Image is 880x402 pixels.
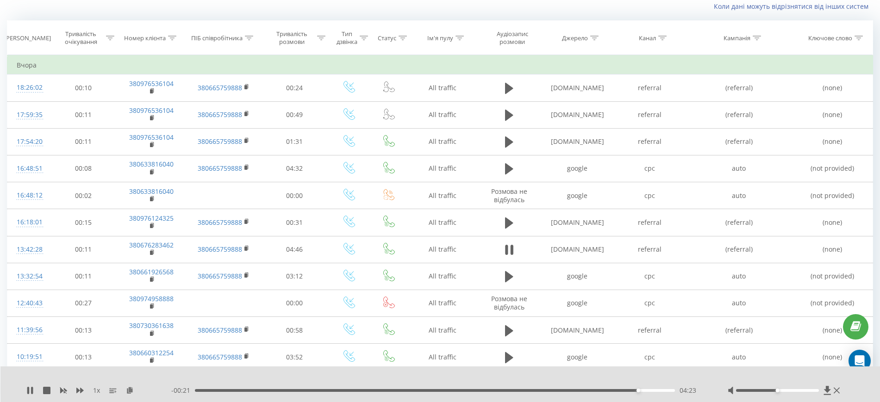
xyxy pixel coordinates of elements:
div: Тривалість розмови [269,30,315,46]
a: 380976536104 [129,106,174,115]
td: referral [613,236,686,263]
td: auto [686,344,793,371]
td: (none) [793,74,873,101]
td: (not provided) [793,155,873,182]
td: google [541,290,613,316]
td: referral [613,317,686,344]
td: 00:13 [50,344,117,371]
div: Тривалість очікування [58,30,104,46]
td: referral [613,128,686,155]
a: 380665759888 [198,218,242,227]
td: cpc [613,290,686,316]
td: All traffic [408,317,477,344]
div: Номер клієнта [124,34,166,42]
td: (none) [793,101,873,128]
td: 00:00 [261,182,328,209]
td: Вчора [7,56,873,74]
a: 380665759888 [198,245,242,254]
span: Розмова не відбулась [491,294,527,311]
div: ПІБ співробітника [191,34,243,42]
a: 380633816040 [129,187,174,196]
div: 16:48:12 [17,186,41,204]
div: Accessibility label [776,389,780,392]
td: 00:00 [261,290,328,316]
a: 380633816040 [129,160,174,168]
td: referral [613,101,686,128]
td: (referral) [686,101,793,128]
td: (not provided) [793,290,873,316]
div: 16:18:01 [17,213,41,231]
td: All traffic [408,236,477,263]
td: 04:32 [261,155,328,182]
td: (referral) [686,317,793,344]
td: All traffic [408,344,477,371]
td: google [541,182,613,209]
td: All traffic [408,101,477,128]
td: auto [686,182,793,209]
td: (referral) [686,209,793,236]
div: Статус [378,34,396,42]
td: 01:31 [261,128,328,155]
td: google [541,155,613,182]
a: 380665759888 [198,272,242,280]
td: 03:52 [261,344,328,371]
div: Ім'я пулу [427,34,453,42]
td: (none) [793,128,873,155]
span: 1 x [93,386,100,395]
td: (none) [793,317,873,344]
td: 00:11 [50,128,117,155]
td: (referral) [686,128,793,155]
td: (none) [793,344,873,371]
div: [PERSON_NAME] [4,34,51,42]
a: 380976536104 [129,79,174,88]
td: 00:27 [50,290,117,316]
a: 380976124325 [129,214,174,223]
td: 00:15 [50,209,117,236]
td: 00:31 [261,209,328,236]
span: 04:23 [680,386,696,395]
div: 17:54:20 [17,133,41,151]
a: 380665759888 [198,326,242,334]
td: All traffic [408,263,477,290]
td: (none) [793,236,873,263]
td: (not provided) [793,182,873,209]
a: 380665759888 [198,137,242,146]
td: google [541,263,613,290]
td: (none) [793,209,873,236]
div: 13:42:28 [17,241,41,259]
div: Ключове слово [808,34,852,42]
td: [DOMAIN_NAME] [541,128,613,155]
div: Джерело [562,34,588,42]
td: 00:58 [261,317,328,344]
div: Кампанія [724,34,750,42]
div: Аудіозапис розмови [486,30,539,46]
div: 10:19:51 [17,348,41,366]
td: 00:02 [50,182,117,209]
div: Open Intercom Messenger [849,350,871,372]
a: 380665759888 [198,83,242,92]
td: [DOMAIN_NAME] [541,101,613,128]
td: [DOMAIN_NAME] [541,236,613,263]
td: google [541,344,613,371]
td: referral [613,74,686,101]
td: cpc [613,263,686,290]
div: 13:32:54 [17,267,41,285]
td: [DOMAIN_NAME] [541,209,613,236]
a: 380665759888 [198,353,242,361]
td: All traffic [408,209,477,236]
td: referral [613,209,686,236]
td: auto [686,290,793,316]
td: (not provided) [793,263,873,290]
span: - 00:21 [171,386,195,395]
td: 00:24 [261,74,328,101]
td: 00:13 [50,317,117,344]
td: All traffic [408,155,477,182]
td: auto [686,155,793,182]
td: (referral) [686,74,793,101]
div: Тип дзвінка [336,30,357,46]
td: All traffic [408,182,477,209]
a: 380661926568 [129,267,174,276]
div: 11:39:56 [17,321,41,339]
td: 00:11 [50,263,117,290]
a: 380665759888 [198,164,242,173]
